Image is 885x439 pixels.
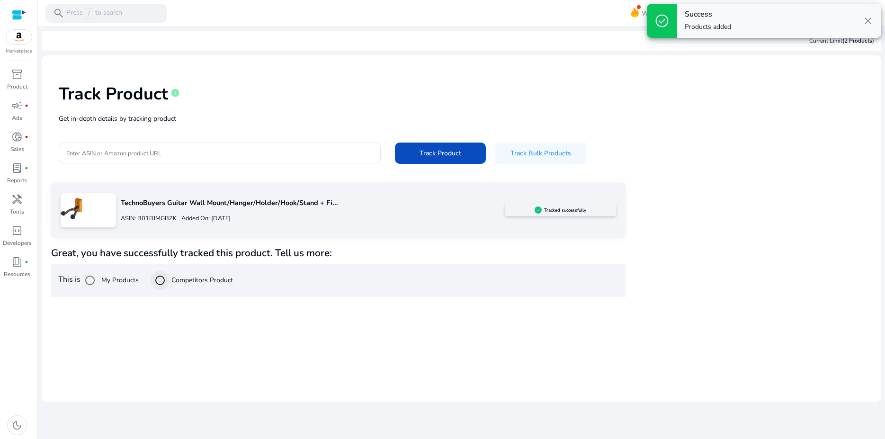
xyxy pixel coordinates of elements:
[11,420,23,431] span: dark_mode
[11,162,23,174] span: lab_profile
[11,225,23,236] span: code_blocks
[121,214,177,223] p: ASIN: B01BJMGBZK
[59,114,864,124] p: Get in-depth details by tracking product
[3,239,32,247] p: Developers
[51,247,626,259] h4: Great, you have successfully tracked this product. Tell us more:
[25,135,28,139] span: fiber_manual_record
[10,207,24,216] p: Tools
[25,260,28,264] span: fiber_manual_record
[11,100,23,111] span: campaign
[12,114,22,122] p: Ads
[61,198,82,219] img: 41vSLjybooL.jpg
[7,82,27,91] p: Product
[121,198,505,208] p: TechnoBuyers Guitar Wall Mount/Hanger/Holder/Hook/Stand + Fi...
[535,206,542,214] img: sellerapp_active
[66,8,122,18] p: Press to search
[4,270,30,278] p: Resources
[11,194,23,205] span: handyman
[7,176,27,185] p: Reports
[53,8,64,19] span: search
[6,48,32,55] p: Marketplace
[85,8,93,18] span: /
[25,104,28,108] span: fiber_manual_record
[642,5,679,22] span: What's New
[862,15,874,27] span: close
[177,214,231,223] p: Added On: [DATE]
[59,84,168,104] h1: Track Product
[25,166,28,170] span: fiber_manual_record
[11,69,23,80] span: inventory_2
[10,145,24,153] p: Sales
[6,30,32,44] img: amazon.svg
[170,88,180,98] span: info
[544,207,586,213] h5: Tracked successfully
[170,275,233,285] label: Competitors Product
[99,275,139,285] label: My Products
[685,22,731,32] p: Products added
[495,143,586,164] button: Track Bulk Products
[395,143,486,164] button: Track Product
[510,148,571,158] span: Track Bulk Products
[654,13,670,28] span: check_circle
[11,131,23,143] span: donut_small
[11,256,23,268] span: book_4
[51,264,626,297] div: This is
[685,10,731,19] h4: Success
[420,148,461,158] span: Track Product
